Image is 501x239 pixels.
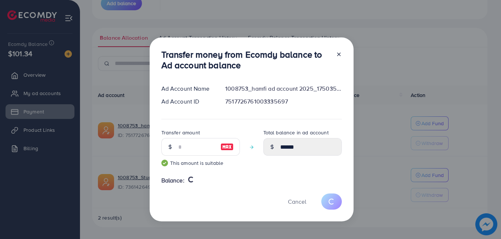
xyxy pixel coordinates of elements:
label: Transfer amount [161,129,200,136]
h3: Transfer money from Ecomdy balance to Ad account balance [161,49,330,70]
img: image [220,142,234,151]
span: Cancel [288,198,306,206]
div: Ad Account ID [156,97,220,106]
div: 1008753_hamfi ad account 2025_1750357175489 [219,84,347,93]
span: Balance: [161,176,184,185]
div: 7517726761003335697 [219,97,347,106]
div: Ad Account Name [156,84,220,93]
label: Total balance in ad account [263,129,329,136]
button: Cancel [279,193,315,209]
img: guide [161,160,168,166]
small: This amount is suitable [161,159,240,167]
